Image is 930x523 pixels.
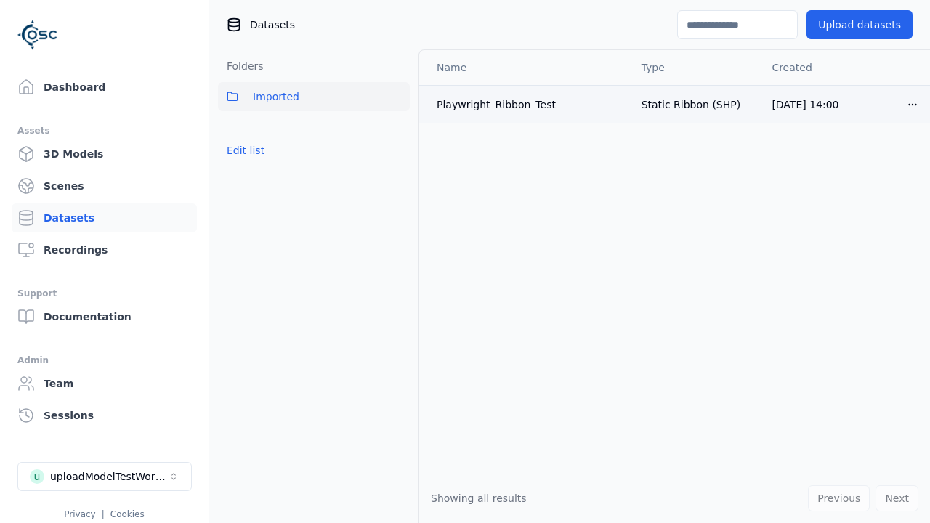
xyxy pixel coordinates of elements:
[218,82,410,111] button: Imported
[64,509,95,519] a: Privacy
[50,469,168,484] div: uploadModelTestWorkspace
[17,122,191,139] div: Assets
[630,85,761,123] td: Static Ribbon (SHP)
[12,401,197,430] a: Sessions
[419,50,630,85] th: Name
[253,88,299,105] span: Imported
[806,10,913,39] button: Upload datasets
[12,203,197,232] a: Datasets
[102,509,105,519] span: |
[772,99,838,110] span: [DATE] 14:00
[17,285,191,302] div: Support
[12,235,197,264] a: Recordings
[17,352,191,369] div: Admin
[12,171,197,200] a: Scenes
[12,73,197,102] a: Dashboard
[12,302,197,331] a: Documentation
[17,15,58,55] img: Logo
[218,137,273,163] button: Edit list
[17,462,192,491] button: Select a workspace
[30,469,44,484] div: u
[630,50,761,85] th: Type
[760,50,895,85] th: Created
[437,97,618,112] div: Playwright_Ribbon_Test
[110,509,145,519] a: Cookies
[218,59,264,73] h3: Folders
[12,139,197,169] a: 3D Models
[250,17,295,32] span: Datasets
[12,369,197,398] a: Team
[431,492,527,504] span: Showing all results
